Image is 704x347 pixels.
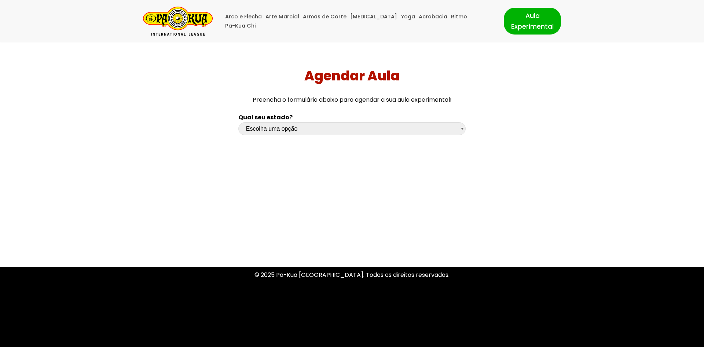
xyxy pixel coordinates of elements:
[303,12,346,21] a: Armas de Corte
[224,12,493,30] div: Menu primário
[350,12,397,21] a: [MEDICAL_DATA]
[225,21,256,30] a: Pa-Kua Chi
[143,333,218,343] p: | Movido a
[143,7,213,36] a: Pa-Kua Brasil Uma Escola de conhecimentos orientais para toda a família. Foco, habilidade concent...
[3,68,701,84] h1: Agendar Aula
[143,270,561,280] p: © 2025 Pa-Kua [GEOGRAPHIC_DATA]. Todos os direitos reservados.
[238,113,293,122] b: Qual seu estado?
[265,12,299,21] a: Arte Marcial
[225,12,262,21] a: Arco e Flecha
[401,12,415,21] a: Yoga
[3,95,701,105] p: Preencha o formulário abaixo para agendar a sua aula experimental!
[419,12,447,21] a: Acrobacia
[187,333,218,342] a: WordPress
[143,333,158,342] a: Neve
[319,301,385,310] a: Política de Privacidade
[451,12,467,21] a: Ritmo
[504,8,561,34] a: Aula Experimental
